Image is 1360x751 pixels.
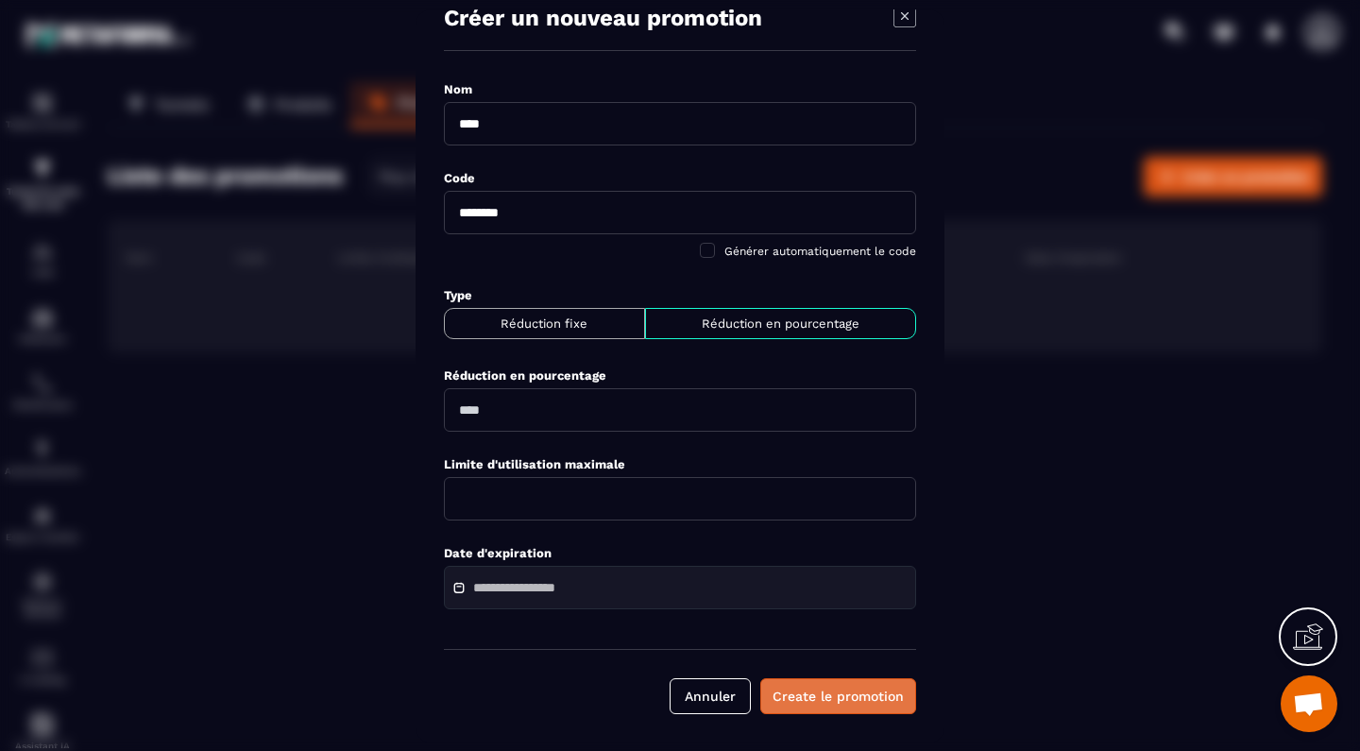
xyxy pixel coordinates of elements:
[444,368,606,383] label: Réduction en pourcentage
[1281,675,1337,732] div: Ouvrir le chat
[444,546,552,560] label: Date d'expiration
[444,5,762,31] h4: Créer un nouveau promotion
[654,316,909,331] p: Réduction en pourcentage
[444,288,472,302] label: Type
[444,82,472,96] label: Nom
[724,245,916,258] span: Générer automatiquement le code
[670,678,751,714] button: Annuler
[760,678,916,714] button: Create le promotion
[452,316,637,331] p: Réduction fixe
[444,171,475,185] label: Code
[444,457,625,471] label: Limite d'utilisation maximale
